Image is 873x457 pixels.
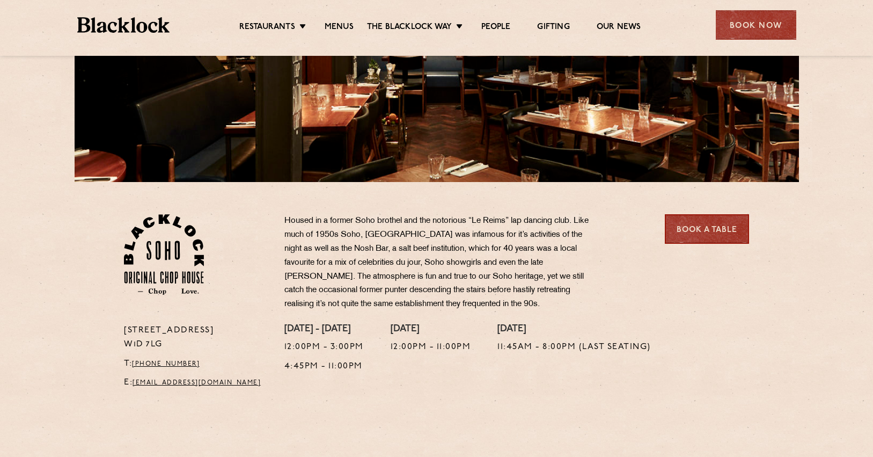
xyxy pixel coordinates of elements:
[124,214,204,295] img: Soho-stamp-default.svg
[391,324,471,336] h4: [DATE]
[124,357,268,371] p: T:
[77,17,170,33] img: BL_Textured_Logo-footer-cropped.svg
[133,380,261,386] a: [EMAIL_ADDRESS][DOMAIN_NAME]
[537,22,569,34] a: Gifting
[124,324,268,352] p: [STREET_ADDRESS] W1D 7LG
[284,360,364,374] p: 4:45pm - 11:00pm
[124,376,268,390] p: E:
[497,340,651,354] p: 11:45am - 8:00pm (Last seating)
[284,324,364,336] h4: [DATE] - [DATE]
[284,214,601,311] p: Housed in a former Soho brothel and the notorious “Le Reims” lap dancing club. Like much of 1950s...
[481,22,510,34] a: People
[367,22,452,34] a: The Blacklock Way
[497,324,651,336] h4: [DATE]
[391,340,471,354] p: 12:00pm - 11:00pm
[597,22,641,34] a: Our News
[716,10,796,40] div: Book Now
[239,22,295,34] a: Restaurants
[284,340,364,354] p: 12:00pm - 3:00pm
[132,361,200,367] a: [PHONE_NUMBER]
[325,22,354,34] a: Menus
[665,214,749,244] a: Book a Table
